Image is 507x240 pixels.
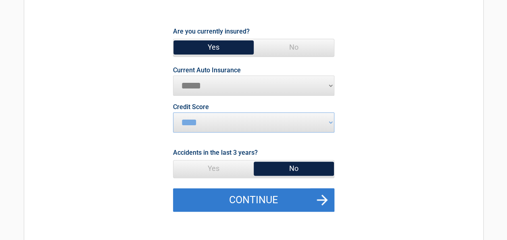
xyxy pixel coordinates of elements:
[173,160,254,177] span: Yes
[173,67,241,74] label: Current Auto Insurance
[173,147,258,158] label: Accidents in the last 3 years?
[173,104,209,110] label: Credit Score
[173,188,334,212] button: Continue
[254,160,334,177] span: No
[254,39,334,55] span: No
[173,39,254,55] span: Yes
[173,26,250,37] label: Are you currently insured?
